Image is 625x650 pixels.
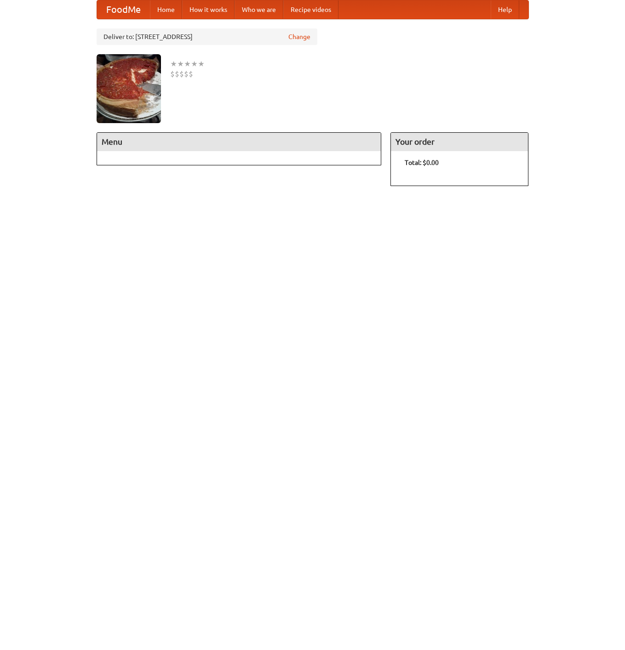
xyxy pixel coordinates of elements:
li: $ [184,69,189,79]
a: Change [288,32,310,41]
a: FoodMe [97,0,150,19]
li: $ [189,69,193,79]
li: $ [175,69,179,79]
a: Home [150,0,182,19]
b: Total: $0.00 [405,159,439,166]
div: Deliver to: [STREET_ADDRESS] [97,28,317,45]
li: $ [179,69,184,79]
a: Who we are [235,0,283,19]
li: ★ [191,59,198,69]
a: How it works [182,0,235,19]
a: Help [491,0,519,19]
li: ★ [184,59,191,69]
li: $ [170,69,175,79]
img: angular.jpg [97,54,161,123]
h4: Menu [97,133,381,151]
a: Recipe videos [283,0,338,19]
li: ★ [198,59,205,69]
li: ★ [170,59,177,69]
li: ★ [177,59,184,69]
h4: Your order [391,133,528,151]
